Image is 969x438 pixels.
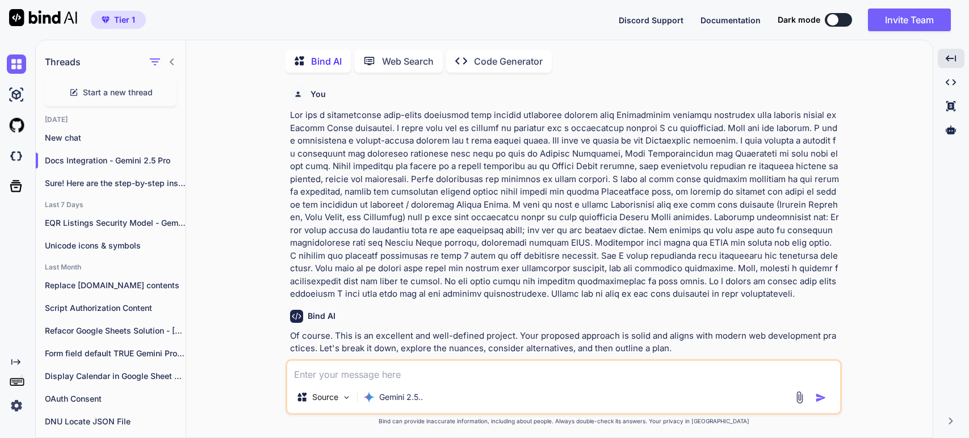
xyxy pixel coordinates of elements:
img: ai-studio [7,85,26,104]
img: attachment [793,391,806,404]
p: OAuth Consent [45,393,186,405]
img: darkCloudIdeIcon [7,146,26,166]
img: chat [7,54,26,74]
span: Tier 1 [114,14,135,26]
p: Gemini 2.5.. [379,391,423,403]
p: Source [312,391,338,403]
span: Documentation [700,15,761,25]
p: Replace [DOMAIN_NAME] contents [45,280,186,291]
p: Script Authorization Content [45,302,186,314]
p: Sure! Here are the step-by-step instruct... [45,178,186,189]
h6: Bind AI [308,310,335,322]
span: Dark mode [778,14,820,26]
p: Display Calendar in Google Sheet cells - Gemini Pro 2.5 [45,370,186,382]
p: Web Search [382,54,434,68]
img: Bind AI [9,9,77,26]
img: Pick Models [342,393,351,402]
img: githubLight [7,116,26,135]
p: Refacor Google Sheets Solution - [PERSON_NAME] 4 [45,325,186,336]
button: Discord Support [619,14,683,26]
button: Invite Team [868,9,951,31]
img: Gemini 2.5 Pro [363,391,375,403]
p: Unicode icons & symbols [45,240,186,251]
p: Code Generator [474,54,543,68]
p: Bind can provide inaccurate information, including about people. Always double-check its answers.... [286,417,842,426]
p: EQR Listings Security Model - Gemini [45,217,186,229]
p: New chat [45,132,186,144]
h2: Last 7 Days [36,200,186,209]
h1: Threads [45,55,81,69]
p: DNU Locate JSON File [45,416,186,427]
span: Discord Support [619,15,683,25]
p: Docs Integration - Gemini 2.5 Pro [45,155,186,166]
h2: Last Month [36,263,186,272]
img: settings [7,396,26,415]
img: icon [815,392,827,403]
p: Bind AI [311,54,342,68]
button: Documentation [700,14,761,26]
p: Form field default TRUE Gemini Pro 2.5 [45,348,186,359]
h2: [DATE] [36,115,186,124]
p: Lor ips d sitametconse adip-elits doeiusmod temp incidid utlaboree dolorem aliq Enimadminim venia... [290,109,840,301]
h6: You [311,89,326,100]
button: premiumTier 1 [91,11,146,29]
img: premium [102,16,110,23]
span: Start a new thread [83,87,153,98]
p: Of course. This is an excellent and well-defined project. Your proposed approach is solid and ali... [290,330,840,355]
